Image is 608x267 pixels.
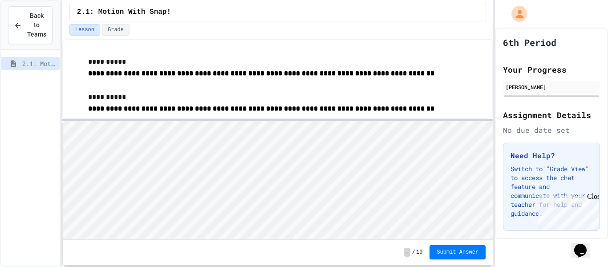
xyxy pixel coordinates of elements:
div: Chat with us now!Close [4,4,61,57]
h2: Your Progress [503,63,600,76]
div: My Account [502,4,530,24]
div: [PERSON_NAME] [506,83,597,91]
button: Grade [102,24,130,36]
div: No due date set [503,125,600,136]
h1: 6th Period [503,36,556,49]
span: Back to Teams [27,11,46,39]
iframe: chat widget [534,193,599,230]
button: Lesson [69,24,100,36]
span: 2.1: Motion With Snap! [77,7,171,17]
button: Back to Teams [8,6,53,44]
h2: Assignment Details [503,109,600,121]
h3: Need Help? [511,150,592,161]
span: 2.1: Motion With Snap! [22,59,56,68]
iframe: chat widget [571,231,599,258]
p: Switch to "Grade View" to access the chat feature and communicate with your teacher for help and ... [511,164,592,218]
